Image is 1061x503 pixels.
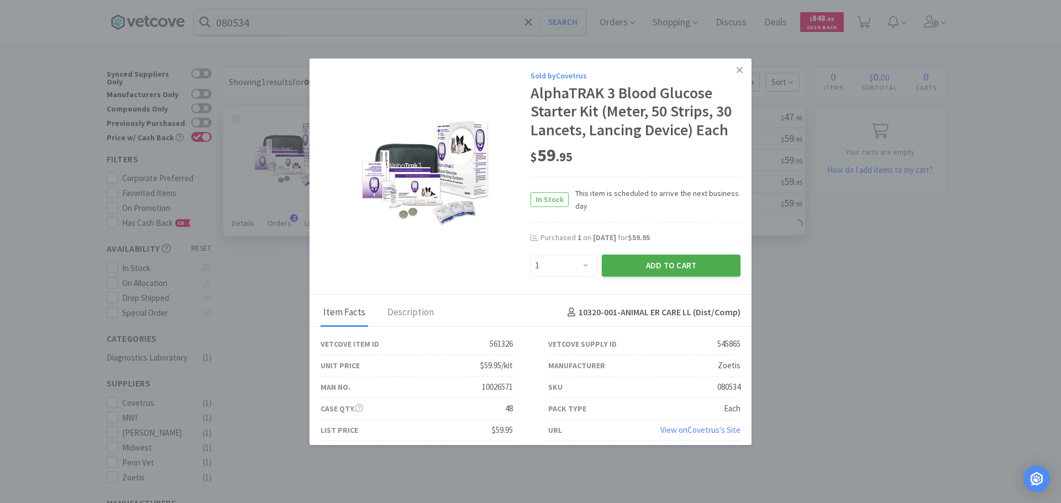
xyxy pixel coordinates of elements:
div: $59.95/kit [480,359,513,372]
div: List Price [321,424,358,436]
div: Sold by Covetrus [530,70,740,82]
span: 59 [530,144,572,166]
div: Open Intercom Messenger [1023,465,1050,492]
div: 561326 [490,337,513,351]
div: Man No. [321,381,350,393]
div: Zoetis [718,359,740,372]
div: 10026571 [482,380,513,394]
span: $ [530,149,537,165]
div: Purchased on for [540,232,740,243]
div: Vetcove Item ID [321,338,379,350]
div: SKU [548,381,563,393]
span: In Stock [531,193,568,207]
div: Item Facts [321,299,368,327]
button: Add to Cart [602,255,740,277]
span: [DATE] [593,232,616,242]
div: Pack Type [548,403,586,415]
span: 1 [577,232,581,242]
div: AlphaTRAK 3 Blood Glucose Starter Kit (Meter, 50 Strips, 30 Lancets, Lancing Device) Each [530,84,740,140]
div: Vetcove Supply ID [548,338,617,350]
span: This item is scheduled to arrive the next business day [569,187,740,212]
div: 545865 [717,337,740,351]
div: Description [385,299,437,327]
span: . 95 [556,149,572,165]
span: $59.95 [628,232,650,242]
img: b94d8319754646229b5972b58b5669a4_545865.png [356,117,495,229]
div: Each [724,402,740,415]
div: URL [548,424,562,436]
a: View onCovetrus's Site [660,425,740,435]
h4: 10320-001 - ANIMAL ER CARE LL (Dist/Comp) [563,305,740,320]
div: $59.95 [492,423,513,437]
div: 080534 [717,380,740,394]
div: Case Qty. [321,403,363,415]
div: Unit Price [321,359,360,372]
div: Manufacturer [548,359,605,372]
div: 48 [505,402,513,415]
